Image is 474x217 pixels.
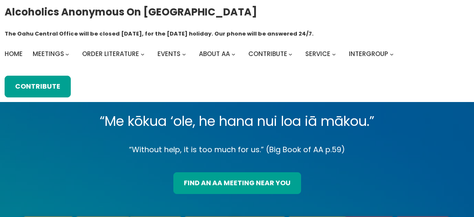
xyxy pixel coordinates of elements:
[5,49,23,58] span: Home
[65,52,69,56] button: Meetings submenu
[349,48,388,60] a: Intergroup
[33,49,64,58] span: Meetings
[289,52,292,56] button: Contribute submenu
[199,49,230,58] span: About AA
[349,49,388,58] span: Intergroup
[173,172,301,194] a: find an aa meeting near you
[390,52,394,56] button: Intergroup submenu
[332,52,336,56] button: Service submenu
[248,49,287,58] span: Contribute
[82,49,139,58] span: Order Literature
[141,52,144,56] button: Order Literature submenu
[157,48,180,60] a: Events
[182,52,186,56] button: Events submenu
[5,3,257,21] a: Alcoholics Anonymous on [GEOGRAPHIC_DATA]
[305,49,330,58] span: Service
[33,48,64,60] a: Meetings
[248,48,287,60] a: Contribute
[5,48,397,60] nav: Intergroup
[157,49,180,58] span: Events
[5,30,314,38] h1: The Oahu Central Office will be closed [DATE], for the [DATE] holiday. Our phone will be answered...
[24,110,451,133] p: “Me kōkua ‘ole, he hana nui loa iā mākou.”
[232,52,235,56] button: About AA submenu
[5,76,71,97] a: Contribute
[5,48,23,60] a: Home
[24,143,451,156] p: “Without help, it is too much for us.” (Big Book of AA p.59)
[305,48,330,60] a: Service
[199,48,230,60] a: About AA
